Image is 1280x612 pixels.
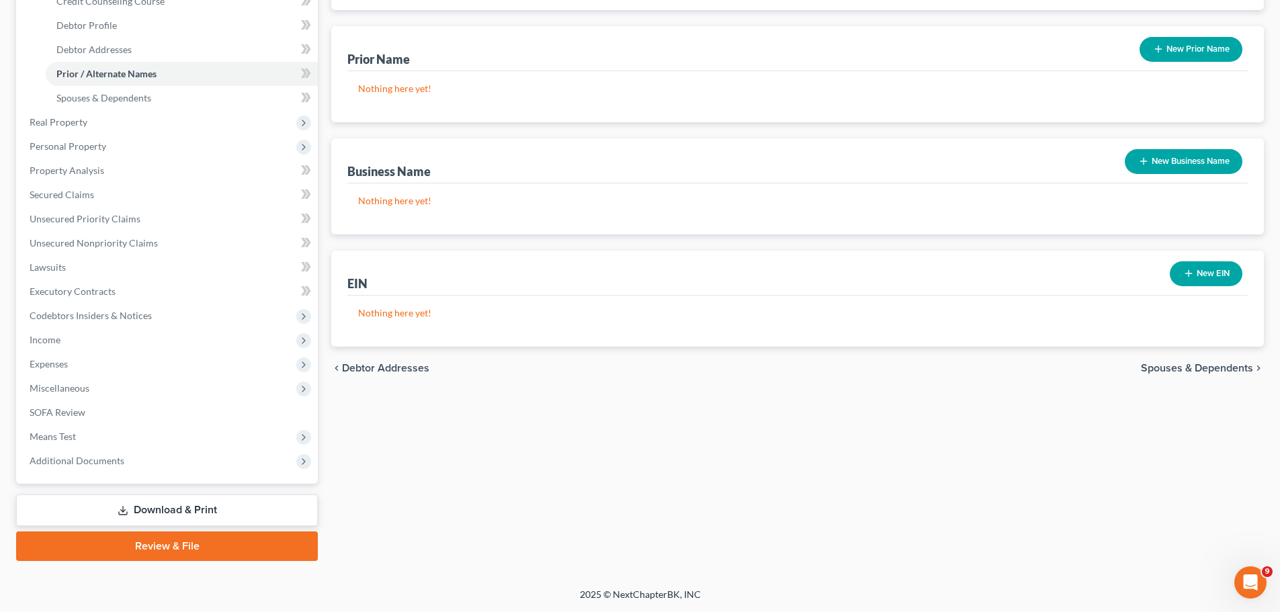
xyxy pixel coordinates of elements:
[1234,566,1267,599] iframe: Intercom live chat
[19,400,318,425] a: SOFA Review
[30,334,60,345] span: Income
[56,92,151,103] span: Spouses & Dependents
[46,13,318,38] a: Debtor Profile
[30,213,140,224] span: Unsecured Priority Claims
[19,279,318,304] a: Executory Contracts
[358,82,1237,95] p: Nothing here yet!
[46,38,318,62] a: Debtor Addresses
[1141,363,1253,374] span: Spouses & Dependents
[30,455,124,466] span: Additional Documents
[331,363,342,374] i: chevron_left
[30,165,104,176] span: Property Analysis
[1253,363,1264,374] i: chevron_right
[1141,363,1264,374] button: Spouses & Dependents chevron_right
[358,306,1237,320] p: Nothing here yet!
[1170,261,1242,286] button: New EIN
[1262,566,1273,577] span: 9
[30,140,106,152] span: Personal Property
[30,431,76,442] span: Means Test
[19,207,318,231] a: Unsecured Priority Claims
[56,68,157,79] span: Prior / Alternate Names
[30,310,152,321] span: Codebtors Insiders & Notices
[347,163,431,179] div: Business Name
[347,51,410,67] div: Prior Name
[56,44,132,55] span: Debtor Addresses
[30,189,94,200] span: Secured Claims
[46,62,318,86] a: Prior / Alternate Names
[30,237,158,249] span: Unsecured Nonpriority Claims
[331,363,429,374] button: chevron_left Debtor Addresses
[30,286,116,297] span: Executory Contracts
[30,261,66,273] span: Lawsuits
[347,275,368,292] div: EIN
[19,231,318,255] a: Unsecured Nonpriority Claims
[1140,37,1242,62] button: New Prior Name
[19,183,318,207] a: Secured Claims
[30,406,85,418] span: SOFA Review
[30,358,68,369] span: Expenses
[56,19,117,31] span: Debtor Profile
[30,116,87,128] span: Real Property
[19,255,318,279] a: Lawsuits
[257,588,1023,612] div: 2025 © NextChapterBK, INC
[30,382,89,394] span: Miscellaneous
[16,494,318,526] a: Download & Print
[342,363,429,374] span: Debtor Addresses
[46,86,318,110] a: Spouses & Dependents
[19,159,318,183] a: Property Analysis
[358,194,1237,208] p: Nothing here yet!
[1125,149,1242,174] button: New Business Name
[16,531,318,561] a: Review & File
